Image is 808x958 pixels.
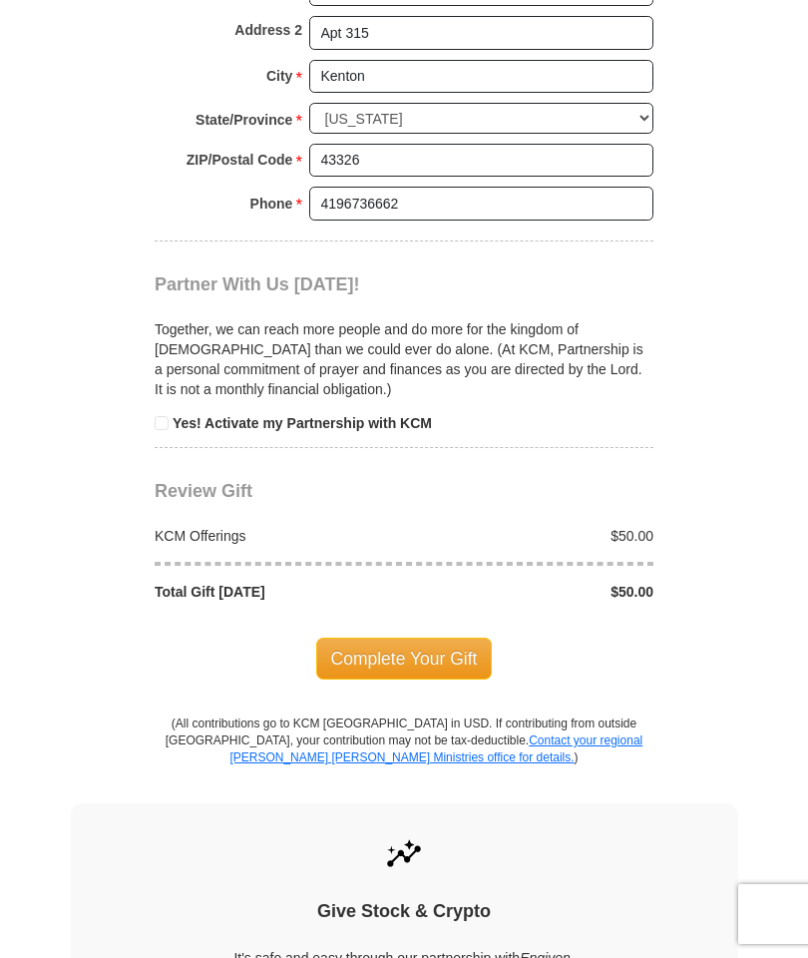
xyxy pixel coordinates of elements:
[106,901,703,923] h4: Give Stock & Crypto
[404,526,664,546] div: $50.00
[155,274,360,294] span: Partner With Us [DATE]!
[250,190,293,218] strong: Phone
[145,582,405,602] div: Total Gift [DATE]
[145,526,405,546] div: KCM Offerings
[234,16,302,44] strong: Address 2
[187,146,293,174] strong: ZIP/Postal Code
[404,582,664,602] div: $50.00
[165,716,643,802] p: (All contributions go to KCM [GEOGRAPHIC_DATA] in USD. If contributing from outside [GEOGRAPHIC_D...
[173,415,432,431] strong: Yes! Activate my Partnership with KCM
[316,638,493,680] span: Complete Your Gift
[155,319,653,399] p: Together, we can reach more people and do more for the kingdom of [DEMOGRAPHIC_DATA] than we coul...
[196,106,292,134] strong: State/Province
[383,833,425,875] img: give-by-stock.svg
[266,62,292,90] strong: City
[155,481,252,501] span: Review Gift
